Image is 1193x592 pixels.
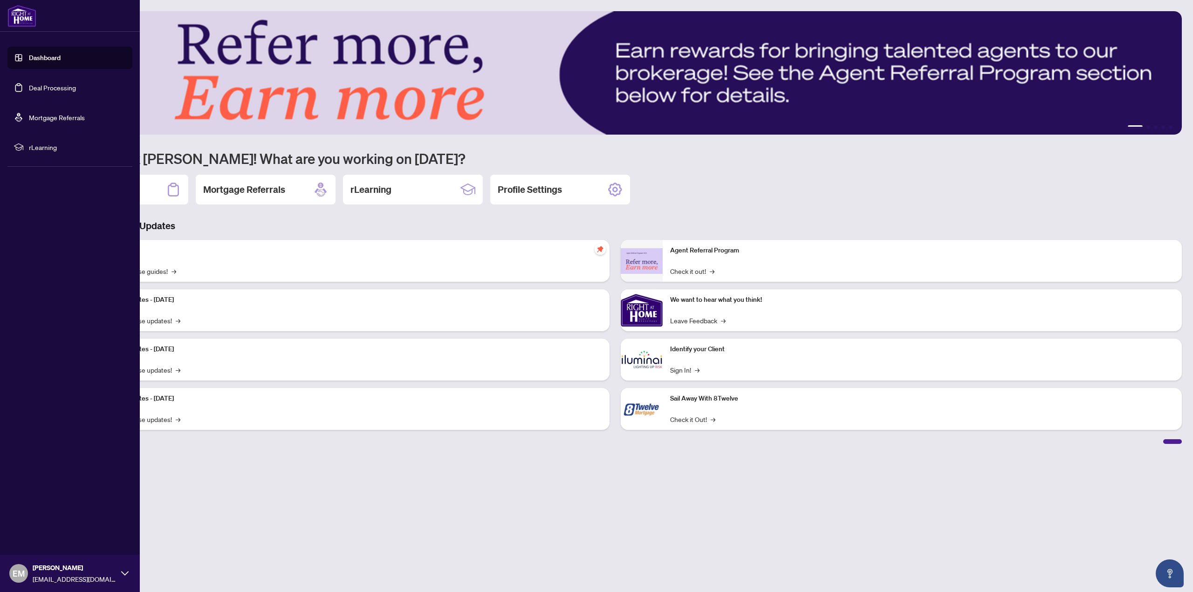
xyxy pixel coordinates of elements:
[670,266,714,276] a: Check it out!→
[670,344,1174,354] p: Identify your Client
[670,245,1174,256] p: Agent Referral Program
[621,289,663,331] img: We want to hear what you think!
[176,315,180,326] span: →
[350,183,391,196] h2: rLearning
[711,414,715,424] span: →
[721,315,726,326] span: →
[621,339,663,381] img: Identify your Client
[1146,125,1150,129] button: 2
[29,83,76,92] a: Deal Processing
[13,567,25,580] span: EM
[98,245,602,256] p: Self-Help
[621,388,663,430] img: Sail Away With 8Twelve
[29,113,85,122] a: Mortgage Referrals
[171,266,176,276] span: →
[29,54,61,62] a: Dashboard
[1128,125,1143,129] button: 1
[7,5,36,27] img: logo
[48,150,1182,167] h1: Welcome back [PERSON_NAME]! What are you working on [DATE]?
[176,414,180,424] span: →
[1154,125,1158,129] button: 3
[621,248,663,274] img: Agent Referral Program
[1161,125,1165,129] button: 4
[203,183,285,196] h2: Mortgage Referrals
[710,266,714,276] span: →
[670,394,1174,404] p: Sail Away With 8Twelve
[595,244,606,255] span: pushpin
[695,365,699,375] span: →
[1169,125,1172,129] button: 5
[670,414,715,424] a: Check it Out!→
[176,365,180,375] span: →
[670,315,726,326] a: Leave Feedback→
[98,295,602,305] p: Platform Updates - [DATE]
[98,394,602,404] p: Platform Updates - [DATE]
[98,344,602,354] p: Platform Updates - [DATE]
[33,574,117,584] span: [EMAIL_ADDRESS][DOMAIN_NAME]
[48,219,1182,232] h3: Brokerage & Industry Updates
[670,295,1174,305] p: We want to hear what you think!
[670,365,699,375] a: Sign In!→
[48,11,1182,135] img: Slide 0
[498,183,562,196] h2: Profile Settings
[33,563,117,573] span: [PERSON_NAME]
[1156,559,1184,587] button: Open asap
[29,142,126,152] span: rLearning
